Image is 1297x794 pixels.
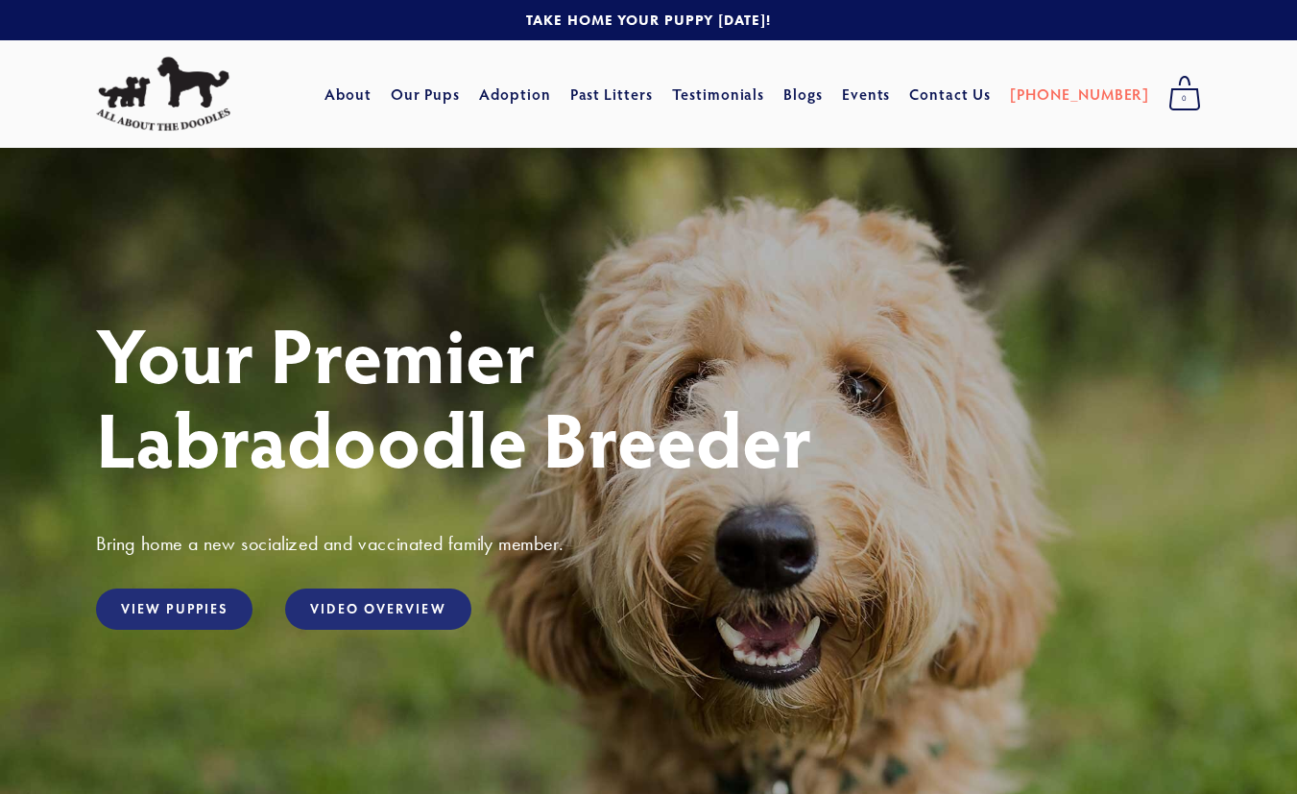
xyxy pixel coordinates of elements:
[1010,77,1149,111] a: [PHONE_NUMBER]
[96,589,252,630] a: View Puppies
[1159,70,1211,118] a: 0 items in cart
[96,531,1201,556] h3: Bring home a new socialized and vaccinated family member.
[96,311,1201,480] h1: Your Premier Labradoodle Breeder
[324,77,372,111] a: About
[842,77,891,111] a: Events
[1168,86,1201,111] span: 0
[285,589,470,630] a: Video Overview
[96,57,230,132] img: All About The Doodles
[391,77,461,111] a: Our Pups
[909,77,991,111] a: Contact Us
[570,84,654,104] a: Past Litters
[672,77,765,111] a: Testimonials
[783,77,823,111] a: Blogs
[479,77,551,111] a: Adoption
